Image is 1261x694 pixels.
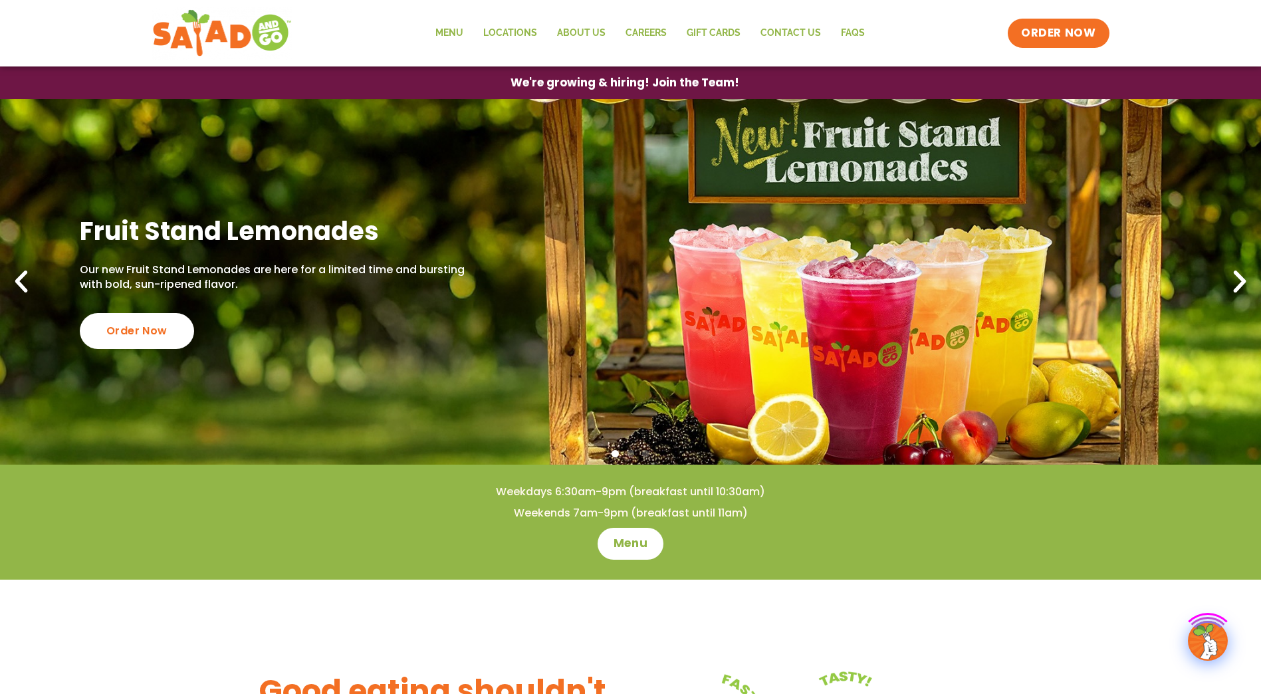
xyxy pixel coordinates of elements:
[511,77,739,88] span: We're growing & hiring! Join the Team!
[831,18,875,49] a: FAQs
[616,18,677,49] a: Careers
[491,67,759,98] a: We're growing & hiring! Join the Team!
[152,7,292,60] img: new-SAG-logo-768×292
[425,18,473,49] a: Menu
[1225,267,1254,296] div: Next slide
[612,450,619,457] span: Go to slide 1
[598,528,663,560] a: Menu
[750,18,831,49] a: Contact Us
[425,18,875,49] nav: Menu
[473,18,547,49] a: Locations
[642,450,649,457] span: Go to slide 3
[677,18,750,49] a: GIFT CARDS
[1021,25,1095,41] span: ORDER NOW
[547,18,616,49] a: About Us
[27,506,1234,520] h4: Weekends 7am-9pm (breakfast until 11am)
[1008,19,1109,48] a: ORDER NOW
[627,450,634,457] span: Go to slide 2
[80,313,194,349] div: Order Now
[7,267,36,296] div: Previous slide
[614,536,647,552] span: Menu
[80,215,469,247] h2: Fruit Stand Lemonades
[80,263,469,292] p: Our new Fruit Stand Lemonades are here for a limited time and bursting with bold, sun-ripened fla...
[27,485,1234,499] h4: Weekdays 6:30am-9pm (breakfast until 10:30am)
